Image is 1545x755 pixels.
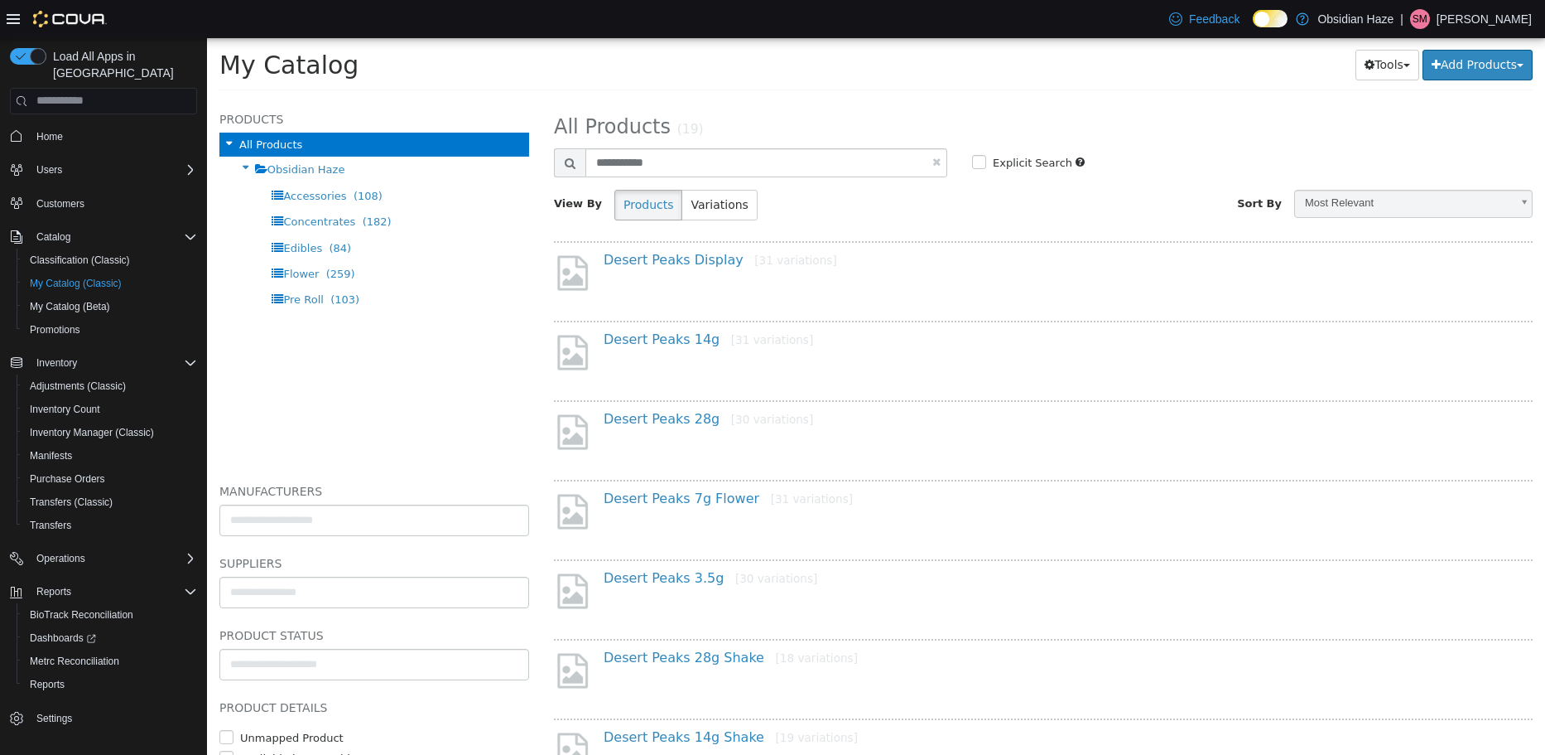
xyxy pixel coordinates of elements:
[782,117,865,133] label: Explicit Search
[30,709,79,728] a: Settings
[17,491,204,514] button: Transfers (Classic)
[470,84,497,99] small: (19)
[30,708,197,728] span: Settings
[1215,12,1326,42] button: Add Products
[23,399,197,419] span: Inventory Count
[1189,11,1239,27] span: Feedback
[30,126,197,147] span: Home
[147,152,176,164] span: (108)
[76,152,139,164] span: Accessories
[1030,159,1075,172] span: Sort By
[23,605,140,625] a: BioTrack Reconciliation
[122,204,144,216] span: (84)
[3,580,204,603] button: Reports
[30,496,113,509] span: Transfers (Classic)
[17,272,204,295] button: My Catalog (Classic)
[23,273,128,293] a: My Catalog (Classic)
[569,693,651,706] small: [19 variations]
[397,612,651,627] a: Desert Peaks 28g Shake[18 variations]
[76,255,116,268] span: Pre Roll
[17,467,204,491] button: Purchase Orders
[30,380,126,393] span: Adjustments (Classic)
[30,519,71,532] span: Transfers
[1317,9,1393,29] p: Obsidian Haze
[30,323,80,336] span: Promotions
[524,375,606,388] small: [30 variations]
[29,692,137,709] label: Unmapped Product
[1087,152,1326,180] a: Most Relevant
[36,552,85,565] span: Operations
[30,227,197,247] span: Catalog
[23,376,197,396] span: Adjustments (Classic)
[36,197,84,211] span: Customers
[23,297,197,317] span: My Catalog (Beta)
[17,603,204,627] button: BioTrack Reconciliation
[23,605,197,625] span: BioTrack Reconciliation
[17,398,204,421] button: Inventory Count
[30,300,110,313] span: My Catalog (Beta)
[30,227,77,247] button: Catalog
[23,320,197,340] span: Promotions
[17,318,204,341] button: Promotions
[347,533,384,574] img: missing-image.png
[30,582,78,602] button: Reports
[23,515,78,535] a: Transfers
[3,547,204,570] button: Operations
[17,421,204,444] button: Inventory Manager (Classic)
[347,77,464,100] span: All Products
[23,651,197,671] span: Metrc Reconciliation
[30,277,122,290] span: My Catalog (Classic)
[3,124,204,148] button: Home
[23,492,119,512] a: Transfers (Classic)
[32,100,95,113] span: All Products
[3,158,204,181] button: Users
[76,177,148,190] span: Concentrates
[156,177,185,190] span: (182)
[474,152,550,182] button: Variations
[397,373,606,389] a: Desert Peaks 28g[30 variations]
[30,193,197,214] span: Customers
[3,351,204,375] button: Inventory
[23,469,112,489] a: Purchase Orders
[30,549,92,569] button: Operations
[29,713,150,729] label: Available by Dropship
[46,48,197,81] span: Load All Apps in [GEOGRAPHIC_DATA]
[23,446,79,466] a: Manifests
[30,353,197,373] span: Inventory
[123,255,152,268] span: (103)
[30,449,72,462] span: Manifests
[60,125,138,138] span: Obsidian Haze
[30,426,154,439] span: Inventory Manager (Classic)
[347,159,395,172] span: View By
[564,454,646,467] small: [31 variations]
[12,660,322,680] h5: Product Details
[397,532,610,548] a: Desert Peaks 3.5g[30 variations]
[1410,9,1430,29] div: Soledad Muro
[23,320,87,340] a: Promotions
[30,160,197,180] span: Users
[12,12,152,41] span: My Catalog
[1088,152,1303,178] span: Most Relevant
[23,628,197,648] span: Dashboards
[76,230,112,242] span: Flower
[76,204,115,216] span: Edibles
[12,71,322,91] h5: Products
[1437,9,1532,29] p: [PERSON_NAME]
[17,295,204,318] button: My Catalog (Beta)
[17,627,204,650] a: Dashboards
[30,608,133,622] span: BioTrack Reconciliation
[3,706,204,730] button: Settings
[17,673,204,696] button: Reports
[36,712,72,725] span: Settings
[12,515,322,535] h5: Suppliers
[23,675,71,695] a: Reports
[3,191,204,215] button: Customers
[23,446,197,466] span: Manifests
[36,163,62,177] span: Users
[36,130,63,143] span: Home
[347,612,384,653] img: missing-image.png
[30,127,70,147] a: Home
[17,514,204,537] button: Transfers
[17,249,204,272] button: Classification (Classic)
[347,294,384,335] img: missing-image.png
